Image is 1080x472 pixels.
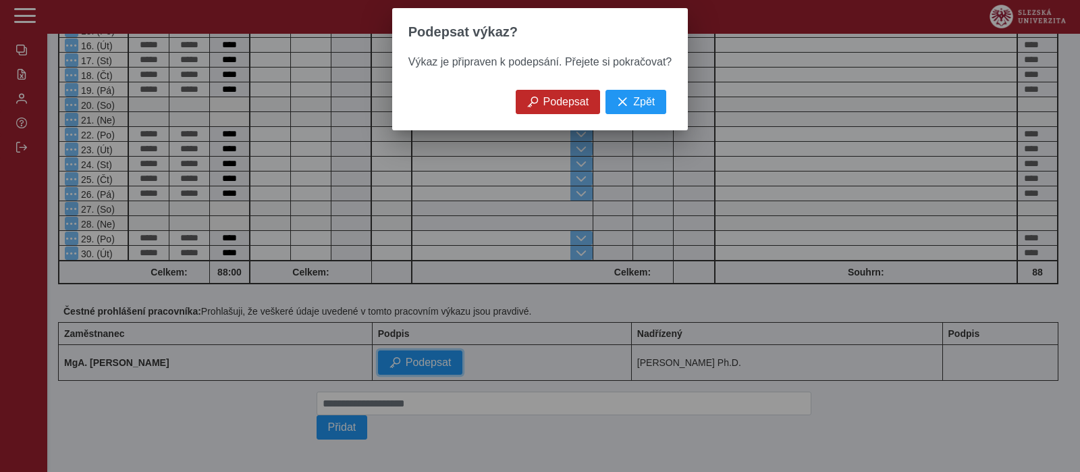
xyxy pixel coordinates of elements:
span: Zpět [633,96,655,108]
span: Podepsat [543,96,589,108]
button: Zpět [605,90,666,114]
span: Podepsat výkaz? [408,24,518,40]
span: Výkaz je připraven k podepsání. Přejete si pokračovat? [408,56,672,68]
button: Podepsat [516,90,601,114]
